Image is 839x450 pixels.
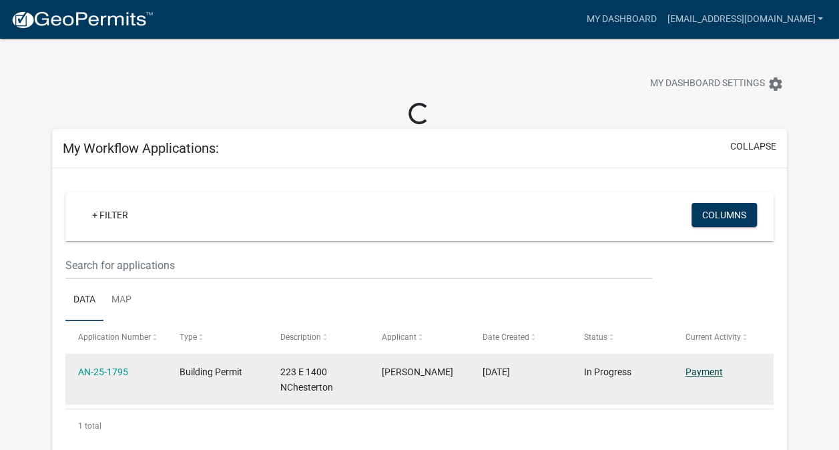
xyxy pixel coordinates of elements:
span: Status [584,332,607,342]
span: In Progress [584,367,631,377]
span: Building Permit [180,367,242,377]
input: Search for applications [65,252,652,279]
span: PHILIP D Hoekstra [382,367,453,377]
span: My Dashboard Settings [650,76,765,92]
span: Date Created [483,332,529,342]
span: Description [280,332,321,342]
a: My Dashboard [581,7,661,32]
span: 223 E 1400 NChesterton [280,367,333,393]
a: + Filter [81,203,139,227]
datatable-header-cell: Date Created [470,321,571,353]
span: Applicant [382,332,416,342]
a: Data [65,279,103,322]
datatable-header-cell: Current Activity [672,321,774,353]
h5: My Workflow Applications: [63,140,219,156]
span: 09/15/2025 [483,367,510,377]
a: [EMAIL_ADDRESS][DOMAIN_NAME] [661,7,828,32]
span: Type [180,332,197,342]
span: Application Number [78,332,151,342]
datatable-header-cell: Applicant [369,321,471,353]
div: 1 total [65,409,774,443]
button: collapse [730,140,776,154]
datatable-header-cell: Type [166,321,268,353]
datatable-header-cell: Status [571,321,673,353]
button: Columns [691,203,757,227]
button: My Dashboard Settingssettings [639,71,794,97]
a: Payment [685,367,722,377]
i: settings [768,76,784,92]
a: Map [103,279,139,322]
span: Current Activity [685,332,740,342]
a: AN-25-1795 [78,367,128,377]
datatable-header-cell: Application Number [65,321,167,353]
datatable-header-cell: Description [268,321,369,353]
